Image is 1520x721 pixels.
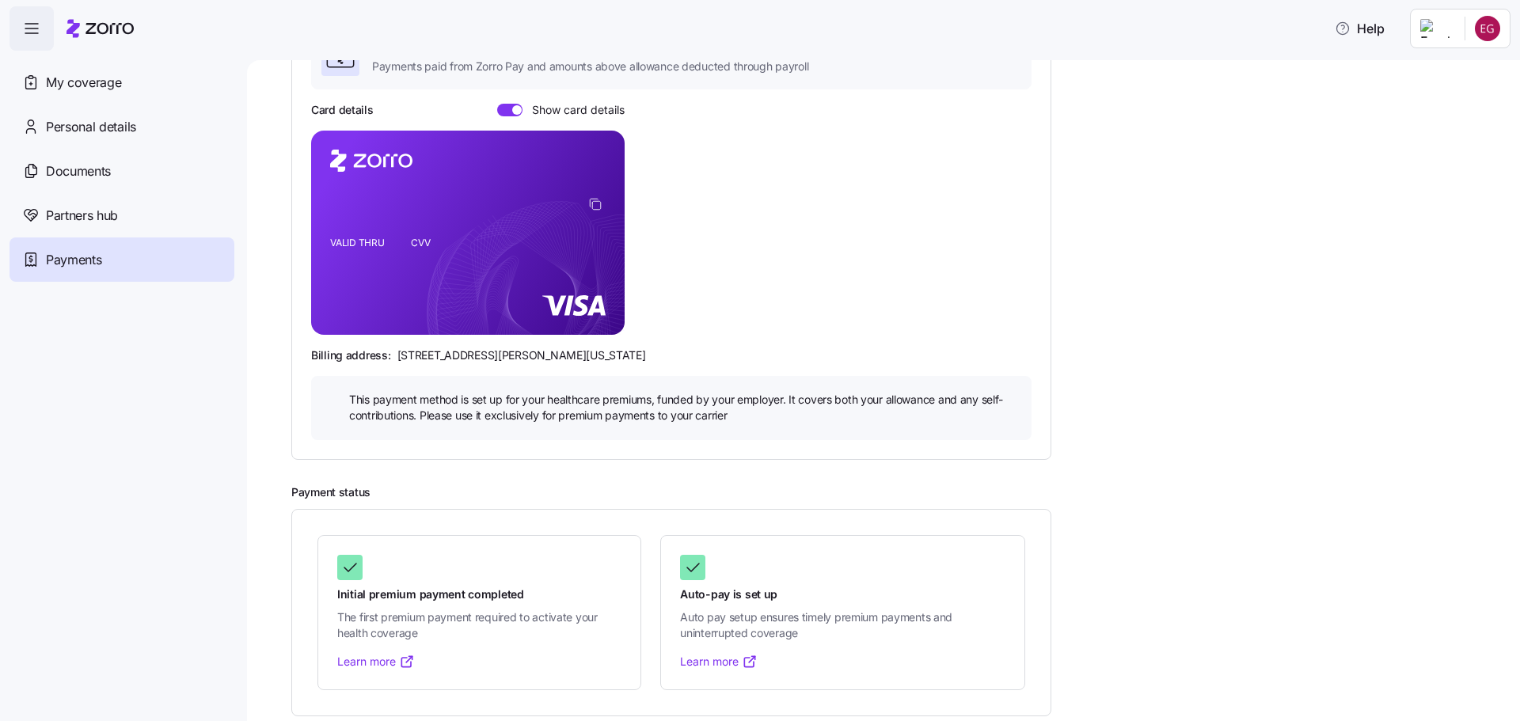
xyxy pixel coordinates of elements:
[46,250,101,270] span: Payments
[46,73,121,93] span: My coverage
[46,206,118,226] span: Partners hub
[1335,19,1385,38] span: Help
[9,104,234,149] a: Personal details
[1475,16,1500,41] img: 921be0133f2bdac664a7bc032f670633
[372,59,808,74] span: Payments paid from Zorro Pay and amounts above allowance deducted through payroll
[9,149,234,193] a: Documents
[680,609,1005,642] span: Auto pay setup ensures timely premium payments and uninterrupted coverage
[337,586,621,602] span: Initial premium payment completed
[324,392,343,411] img: icon bulb
[680,586,1005,602] span: Auto-pay is set up
[337,609,621,642] span: The first premium payment required to activate your health coverage
[349,392,1019,424] span: This payment method is set up for your healthcare premiums, funded by your employer. It covers bo...
[680,654,758,670] a: Learn more
[1420,19,1452,38] img: Employer logo
[9,193,234,237] a: Partners hub
[9,237,234,282] a: Payments
[397,347,646,363] span: [STREET_ADDRESS][PERSON_NAME][US_STATE]
[311,347,391,363] span: Billing address:
[522,104,625,116] span: Show card details
[291,485,1498,500] h2: Payment status
[9,60,234,104] a: My coverage
[337,654,415,670] a: Learn more
[1322,13,1397,44] button: Help
[330,237,385,249] tspan: VALID THRU
[588,197,602,211] button: copy-to-clipboard
[411,237,431,249] tspan: CVV
[46,161,111,181] span: Documents
[46,117,136,137] span: Personal details
[311,102,374,118] h3: Card details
